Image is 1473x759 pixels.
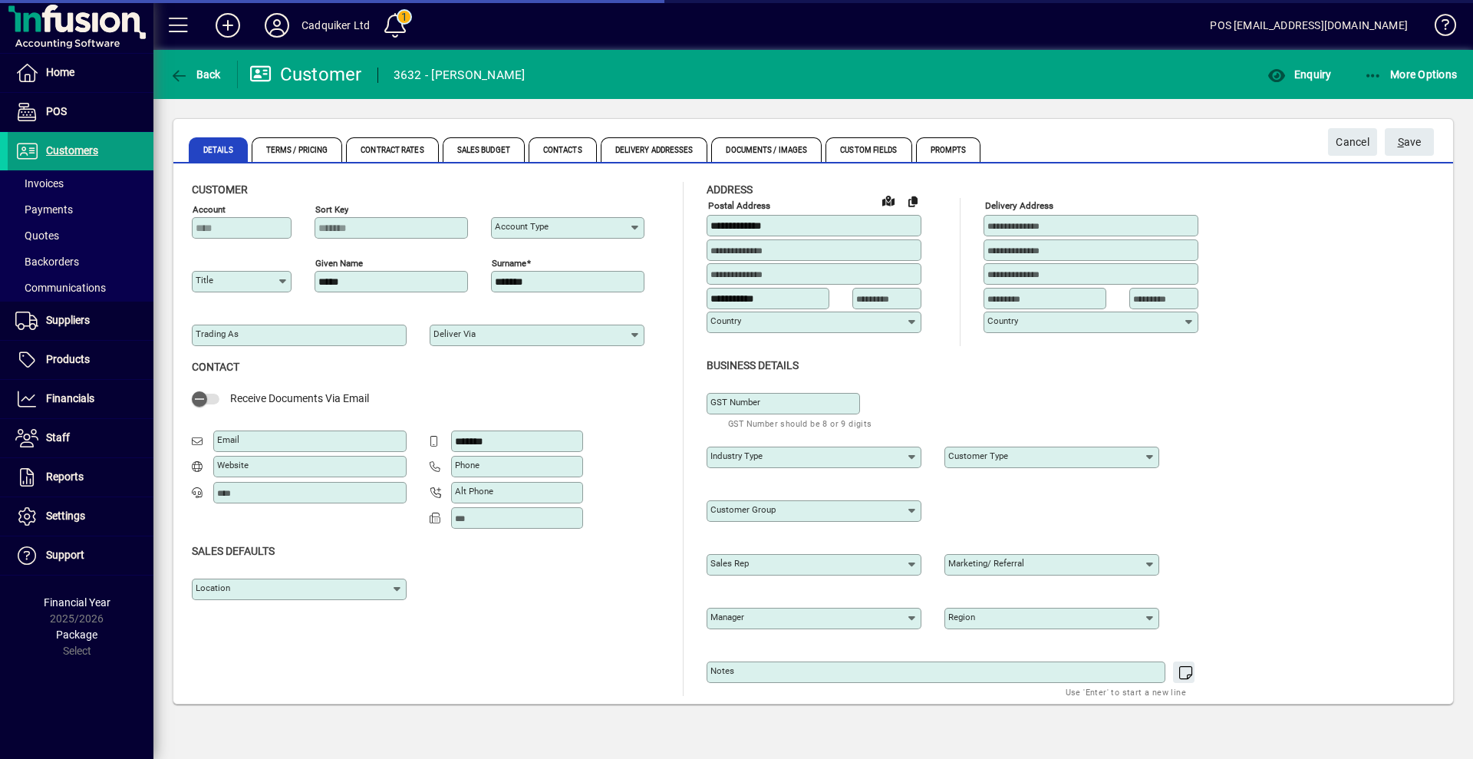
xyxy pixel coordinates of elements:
mat-label: Alt Phone [455,486,493,497]
a: Invoices [8,170,153,196]
mat-label: GST Number [710,397,760,408]
span: Prompts [916,137,981,162]
span: Sales Budget [443,137,525,162]
span: Financials [46,392,94,404]
button: Add [203,12,252,39]
a: Settings [8,497,153,536]
mat-hint: Use 'Enter' to start a new line [1066,683,1186,701]
mat-label: Notes [710,665,734,676]
mat-label: Surname [492,258,526,269]
mat-label: Manager [710,612,744,622]
mat-label: Location [196,582,230,593]
a: Support [8,536,153,575]
mat-label: Website [217,460,249,470]
span: Package [56,629,97,641]
span: Details [189,137,248,162]
mat-label: Customer type [948,450,1008,461]
span: Settings [46,510,85,522]
span: ave [1398,130,1422,155]
span: Quotes [15,229,59,242]
span: Contract Rates [346,137,438,162]
a: Home [8,54,153,92]
span: Communications [15,282,106,294]
span: Back [170,68,221,81]
mat-label: Phone [455,460,479,470]
span: Customer [192,183,248,196]
span: Invoices [15,177,64,190]
button: Save [1385,128,1434,156]
a: Knowledge Base [1423,3,1454,53]
button: Enquiry [1264,61,1335,88]
span: POS [46,105,67,117]
span: Contacts [529,137,597,162]
span: More Options [1364,68,1458,81]
a: Backorders [8,249,153,275]
mat-label: Account [193,204,226,215]
span: Products [46,353,90,365]
mat-label: Sort key [315,204,348,215]
span: Contact [192,361,239,373]
button: Copy to Delivery address [901,189,925,213]
mat-label: Country [987,315,1018,326]
mat-label: Marketing/ Referral [948,558,1024,569]
a: Staff [8,419,153,457]
mat-label: Account Type [495,221,549,232]
button: Profile [252,12,302,39]
span: Custom Fields [825,137,911,162]
mat-label: Email [217,434,239,445]
span: Sales defaults [192,545,275,557]
a: Quotes [8,223,153,249]
span: Payments [15,203,73,216]
mat-label: Title [196,275,213,285]
span: Business details [707,359,799,371]
mat-label: Country [710,315,741,326]
button: Back [166,61,225,88]
span: Backorders [15,256,79,268]
span: Staff [46,431,70,444]
mat-label: Deliver via [433,328,476,339]
span: S [1398,136,1404,148]
span: Customers [46,144,98,157]
mat-label: Region [948,612,975,622]
mat-label: Customer group [710,504,776,515]
a: Payments [8,196,153,223]
a: Financials [8,380,153,418]
span: Reports [46,470,84,483]
a: Communications [8,275,153,301]
mat-hint: GST Number should be 8 or 9 digits [728,414,872,432]
a: Reports [8,458,153,497]
a: POS [8,93,153,131]
mat-label: Trading as [196,328,239,339]
app-page-header-button: Back [153,61,238,88]
div: 3632 - [PERSON_NAME] [394,63,526,87]
span: Suppliers [46,314,90,326]
span: Support [46,549,84,561]
a: Suppliers [8,302,153,340]
a: View on map [876,188,901,213]
span: Address [707,183,753,196]
mat-label: Given name [315,258,363,269]
span: Documents / Images [711,137,822,162]
div: Cadquiker Ltd [302,13,370,38]
mat-label: Sales rep [710,558,749,569]
button: More Options [1360,61,1461,88]
span: Terms / Pricing [252,137,343,162]
span: Home [46,66,74,78]
span: Receive Documents Via Email [230,392,369,404]
div: Customer [249,62,362,87]
span: Enquiry [1267,68,1331,81]
span: Cancel [1336,130,1369,155]
span: Financial Year [44,596,110,609]
span: Delivery Addresses [601,137,708,162]
button: Cancel [1328,128,1377,156]
a: Products [8,341,153,379]
mat-label: Industry type [710,450,763,461]
div: POS [EMAIL_ADDRESS][DOMAIN_NAME] [1210,13,1408,38]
